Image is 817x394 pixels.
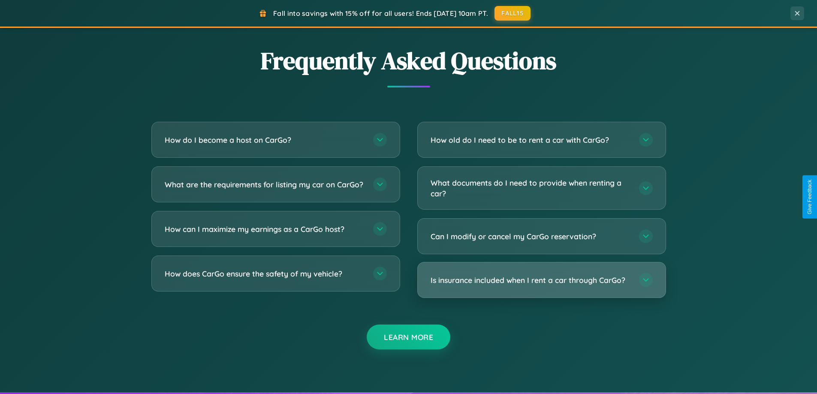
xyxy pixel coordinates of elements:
button: Learn More [367,325,450,349]
h3: How do I become a host on CarGo? [165,135,365,145]
span: Fall into savings with 15% off for all users! Ends [DATE] 10am PT. [273,9,488,18]
h3: Can I modify or cancel my CarGo reservation? [431,231,630,242]
h3: How does CarGo ensure the safety of my vehicle? [165,268,365,279]
h3: What are the requirements for listing my car on CarGo? [165,179,365,190]
h3: Is insurance included when I rent a car through CarGo? [431,275,630,286]
h3: How can I maximize my earnings as a CarGo host? [165,224,365,235]
button: FALL15 [494,6,531,21]
div: Give Feedback [807,180,813,214]
h2: Frequently Asked Questions [151,44,666,77]
h3: How old do I need to be to rent a car with CarGo? [431,135,630,145]
h3: What documents do I need to provide when renting a car? [431,177,630,199]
